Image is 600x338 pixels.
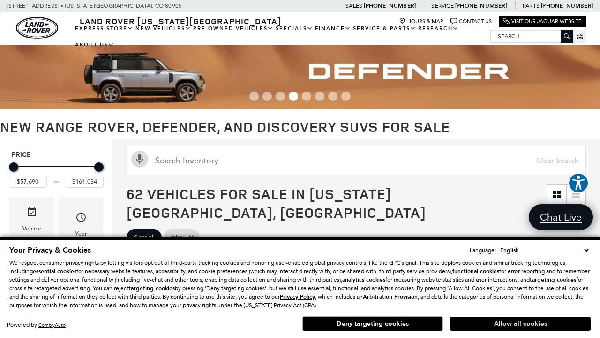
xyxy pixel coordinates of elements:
[12,151,101,159] h5: Price
[568,173,589,193] button: Explore your accessibility options
[363,293,418,300] strong: Arbitration Provision
[16,17,58,39] img: Land Rover
[364,2,416,9] a: [PHONE_NUMBER]
[452,268,499,275] strong: functional cookies
[16,17,58,39] a: land-rover
[352,20,417,37] a: Service & Parts
[131,151,148,168] svg: Click to toggle on voice search
[94,162,104,172] div: Maximum Price
[249,92,259,101] span: Go to slide 1
[16,223,47,244] div: Vehicle Status
[7,2,182,9] a: [STREET_ADDRESS] • [US_STATE][GEOGRAPHIC_DATA], CO 80905
[280,293,315,300] u: Privacy Policy
[498,246,591,255] select: Language Select
[135,20,192,37] a: New Vehicles
[341,92,351,101] span: Go to slide 8
[275,20,314,37] a: Specials
[171,231,183,243] span: false
[262,92,272,101] span: Go to slide 2
[417,20,460,37] a: Research
[134,231,155,243] span: Clear All
[342,276,385,284] strong: analytics cookies
[75,209,87,229] span: Year
[302,316,443,331] button: Deny targeting cookies
[345,2,362,9] span: Sales
[192,20,275,37] a: Pre-Owned Vehicles
[315,92,324,101] span: Go to slide 6
[530,276,576,284] strong: targeting cookies
[7,322,66,328] div: Powered by
[276,92,285,101] span: Go to slide 3
[9,159,104,188] div: Price
[74,20,490,53] nav: Main Navigation
[328,92,337,101] span: Go to slide 7
[450,317,591,331] button: Allow all cookies
[503,18,582,25] a: Visit Our Jaguar Website
[128,284,175,292] strong: targeting cookies
[450,18,492,25] a: Contact Us
[59,197,103,251] div: YearYear
[74,15,287,27] a: Land Rover [US_STATE][GEOGRAPHIC_DATA]
[74,37,115,53] a: About Us
[66,176,104,188] input: Maximum
[399,18,443,25] a: Hours & Map
[568,173,589,195] aside: Accessibility Help Desk
[455,2,507,9] a: [PHONE_NUMBER]
[289,92,298,101] span: Go to slide 4
[127,184,426,222] span: 62 Vehicles for Sale in [US_STATE][GEOGRAPHIC_DATA], [GEOGRAPHIC_DATA]
[33,268,76,275] strong: essential cookies
[302,92,311,101] span: Go to slide 5
[26,204,37,223] span: Vehicle
[9,162,18,172] div: Minimum Price
[314,20,352,37] a: Finance
[9,245,91,255] span: Your Privacy & Cookies
[74,20,135,37] a: EXPRESS STORE
[431,2,453,9] span: Service
[535,211,586,223] span: Chat Live
[529,204,593,230] a: Chat Live
[9,259,591,309] p: We respect consumer privacy rights by letting visitors opt out of third-party tracking cookies an...
[38,322,66,328] a: ComplyAuto
[547,185,566,204] a: Grid View
[127,146,586,175] input: Search Inventory
[80,15,281,27] span: Land Rover [US_STATE][GEOGRAPHIC_DATA]
[9,176,47,188] input: Minimum
[470,247,496,253] div: Language:
[75,229,87,239] div: Year
[523,2,540,9] span: Parts
[9,197,54,251] div: VehicleVehicle Status
[541,2,593,9] a: [PHONE_NUMBER]
[491,31,573,42] input: Search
